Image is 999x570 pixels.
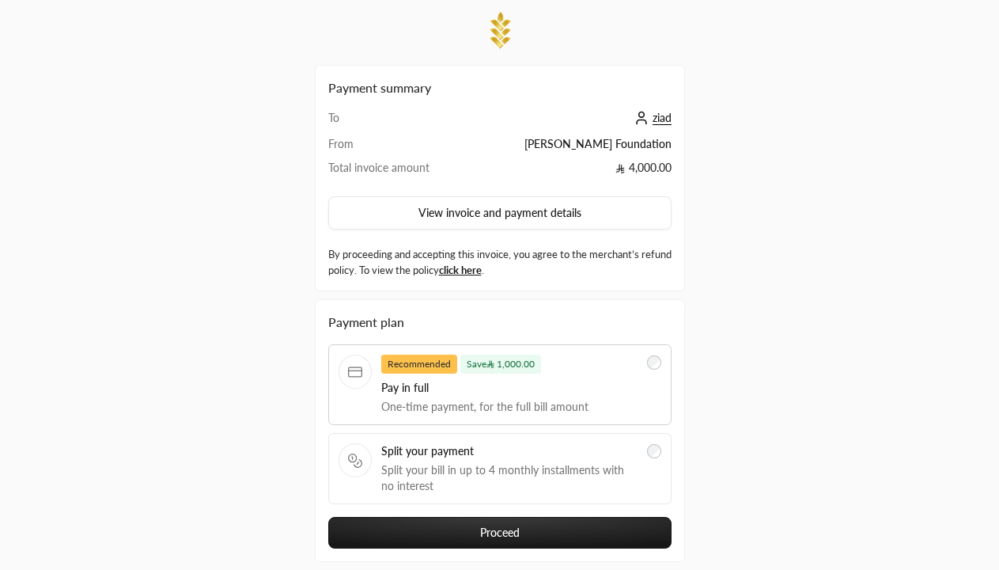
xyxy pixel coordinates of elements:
[460,355,542,374] span: Save 1,000.00
[381,380,638,396] span: Pay in full
[328,313,672,332] div: Payment plan
[484,9,516,52] img: Company Logo
[328,78,672,97] h2: Payment summary
[647,355,661,370] input: RecommendedSave 1,000.00Pay in fullOne-time payment, for the full bill amount
[381,443,638,459] span: Split your payment
[381,462,638,494] span: Split your bill in up to 4 monthly installments with no interest
[328,110,468,136] td: To
[381,355,457,374] span: Recommended
[653,111,672,125] span: ziad
[328,517,672,549] button: Proceed
[630,111,672,124] a: ziad
[467,136,671,160] td: [PERSON_NAME] Foundation
[328,160,468,184] td: Total invoice amount
[467,160,671,184] td: 4,000.00
[647,444,661,458] input: Split your paymentSplit your bill in up to 4 monthly installments with no interest
[328,136,468,160] td: From
[439,264,482,276] a: click here
[328,247,672,278] label: By proceeding and accepting this invoice, you agree to the merchant’s refund policy. To view the ...
[381,399,638,415] span: One-time payment, for the full bill amount
[328,196,672,230] button: View invoice and payment details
